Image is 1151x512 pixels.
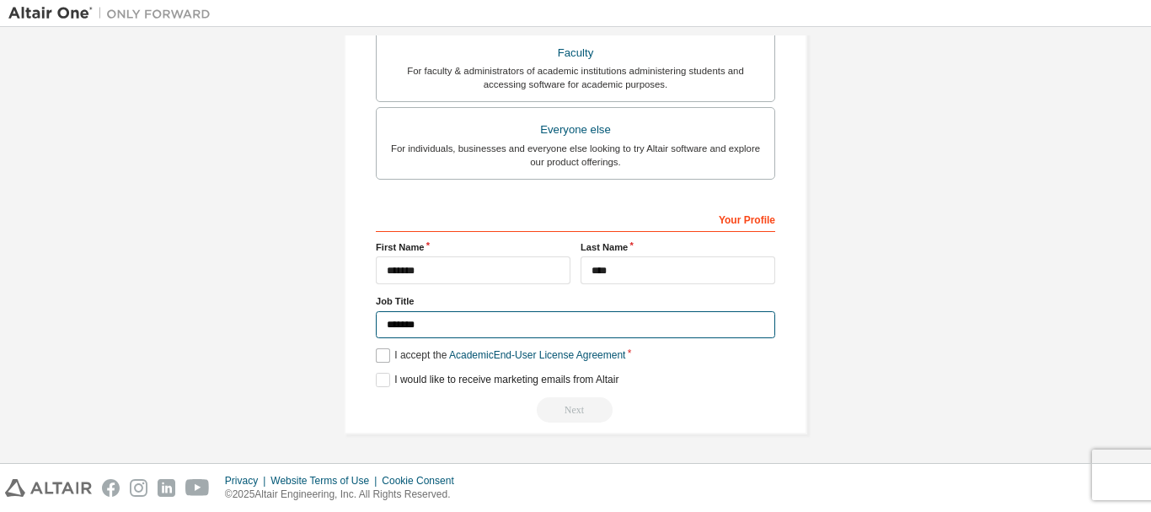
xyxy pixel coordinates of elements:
img: youtube.svg [185,479,210,497]
a: Academic End-User License Agreement [449,349,625,361]
label: I accept the [376,348,625,363]
img: Altair One [8,5,219,22]
div: Privacy [225,474,270,488]
label: First Name [376,240,570,254]
div: Your Profile [376,205,775,232]
div: Read and acccept EULA to continue [376,397,775,423]
img: facebook.svg [102,479,120,497]
div: For faculty & administrators of academic institutions administering students and accessing softwa... [387,64,764,91]
p: © 2025 Altair Engineering, Inc. All Rights Reserved. [225,488,464,502]
img: altair_logo.svg [5,479,92,497]
div: Website Terms of Use [270,474,382,488]
div: For individuals, businesses and everyone else looking to try Altair software and explore our prod... [387,142,764,169]
div: Everyone else [387,118,764,142]
img: linkedin.svg [158,479,175,497]
div: Cookie Consent [382,474,463,488]
label: I would like to receive marketing emails from Altair [376,373,618,387]
div: Faculty [387,41,764,65]
img: instagram.svg [130,479,147,497]
label: Job Title [376,294,775,308]
label: Last Name [581,240,775,254]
